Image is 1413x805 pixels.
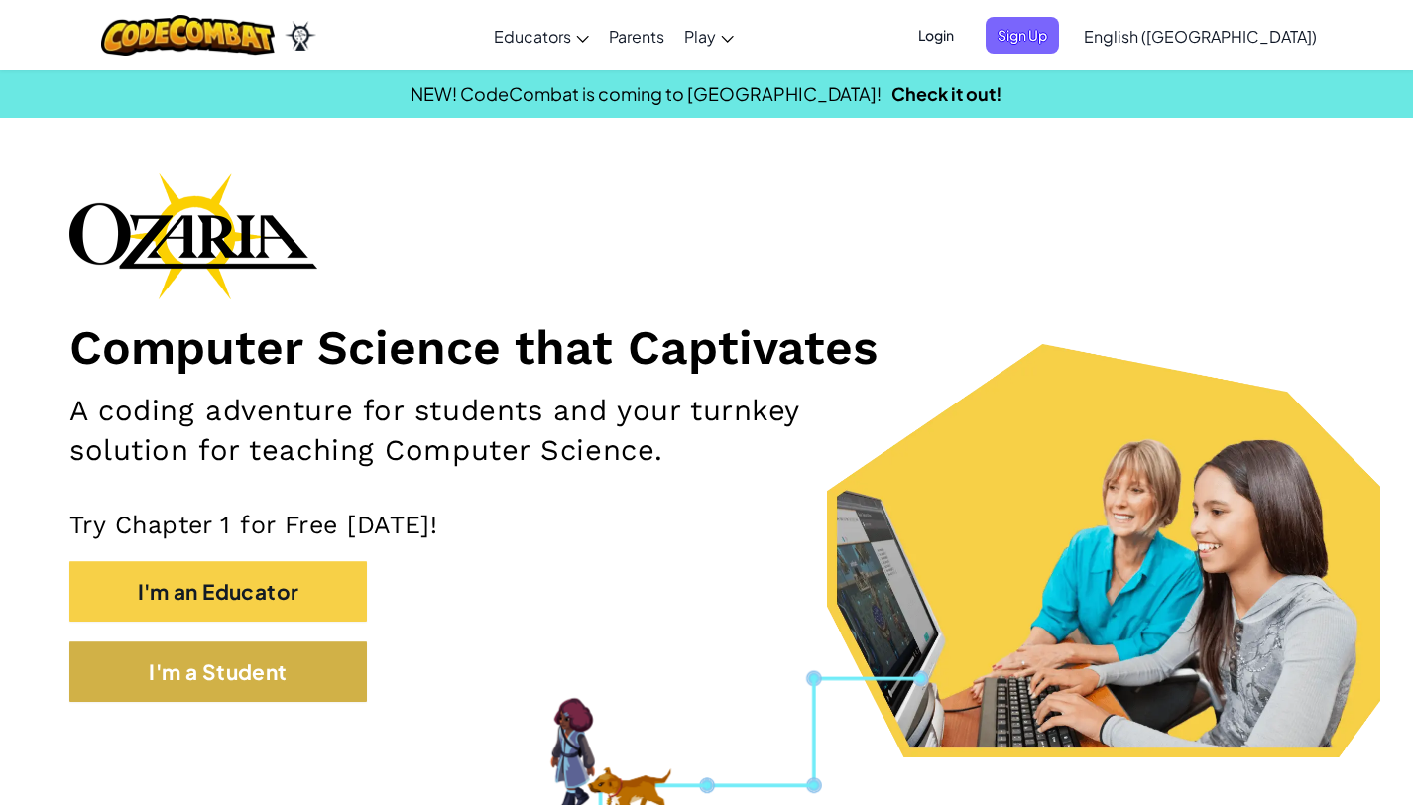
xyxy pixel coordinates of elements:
img: Ozaria [285,21,316,51]
button: Login [906,17,966,54]
a: Parents [599,9,674,62]
span: Educators [494,26,571,47]
span: English ([GEOGRAPHIC_DATA]) [1084,26,1317,47]
img: CodeCombat logo [101,15,275,56]
a: Check it out! [891,82,1002,105]
button: Sign Up [986,17,1059,54]
button: I'm a Student [69,641,367,702]
h2: A coding adventure for students and your turnkey solution for teaching Computer Science. [69,392,923,470]
h1: Computer Science that Captivates [69,319,1344,377]
a: Educators [484,9,599,62]
button: I'm an Educator [69,561,367,622]
a: Play [674,9,744,62]
span: NEW! CodeCombat is coming to [GEOGRAPHIC_DATA]! [411,82,882,105]
p: Try Chapter 1 for Free [DATE]! [69,510,1344,540]
a: English ([GEOGRAPHIC_DATA]) [1074,9,1327,62]
img: Ozaria branding logo [69,172,317,299]
span: Play [684,26,716,47]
